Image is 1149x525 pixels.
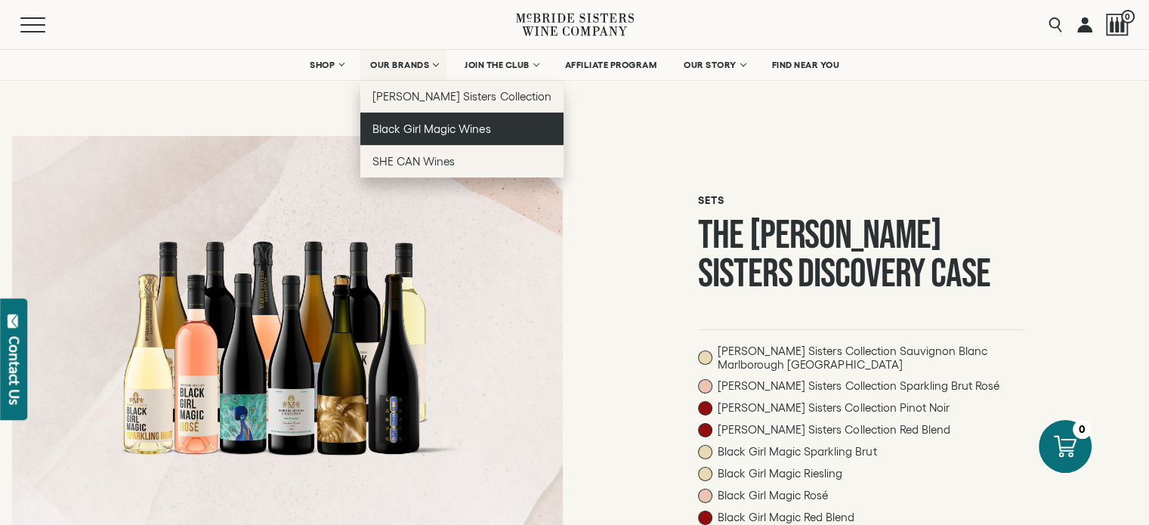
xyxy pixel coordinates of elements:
a: SHE CAN Wines [360,145,564,178]
div: 0 [1073,420,1092,439]
span: 0 [1121,10,1135,23]
div: Contact Us [7,336,22,405]
button: Mobile Menu Trigger [20,17,75,32]
a: SHOP [300,50,353,80]
span: [PERSON_NAME] Sisters Collection Pinot Noir [718,401,950,415]
a: OUR BRANDS [360,50,447,80]
span: Black Girl Magic Riesling [718,467,843,480]
a: FIND NEAR YOU [762,50,850,80]
span: Black Girl Magic Red Blend [718,511,855,524]
span: OUR STORY [684,60,737,70]
span: OUR BRANDS [370,60,429,70]
a: Black Girl Magic Wines [360,113,564,145]
a: JOIN THE CLUB [455,50,548,80]
span: Black Girl Magic Rosé [718,489,829,502]
span: JOIN THE CLUB [465,60,530,70]
span: [PERSON_NAME] Sisters Collection Red Blend [718,423,950,437]
a: AFFILIATE PROGRAM [555,50,667,80]
span: SHOP [310,60,335,70]
span: [PERSON_NAME] Sisters Collection [372,90,551,103]
a: [PERSON_NAME] Sisters Collection [360,80,564,113]
h6: Sets [698,194,1025,207]
span: [PERSON_NAME] Sisters Collection Sauvignon Blanc Marlborough [GEOGRAPHIC_DATA] [718,344,1025,372]
span: Black Girl Magic Sparkling Brut [718,445,877,459]
span: Black Girl Magic Wines [372,122,490,135]
span: SHE CAN Wines [372,155,455,168]
h1: The [PERSON_NAME] Sisters Discovery Case [698,216,1025,293]
a: OUR STORY [674,50,755,80]
span: AFFILIATE PROGRAM [565,60,657,70]
span: [PERSON_NAME] Sisters Collection Sparkling Brut Rosé [718,379,999,393]
span: FIND NEAR YOU [772,60,840,70]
